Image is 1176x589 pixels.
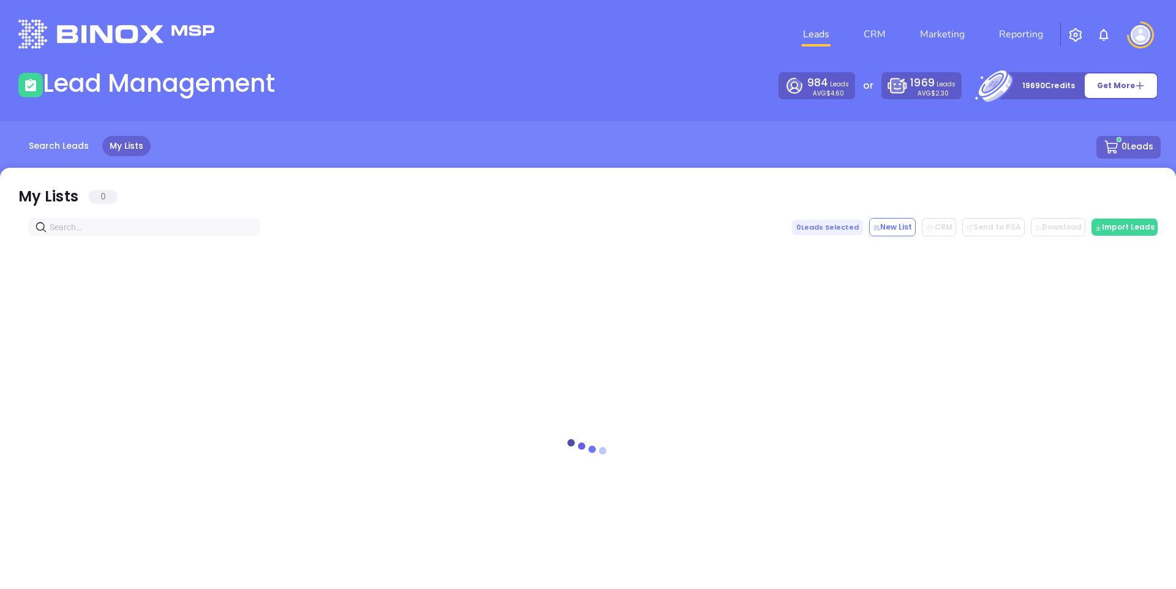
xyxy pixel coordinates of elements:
button: New List [869,218,916,236]
a: CRM [859,22,891,47]
span: 984 [807,75,828,90]
span: $4.60 [826,89,844,98]
div: My Lists [18,186,118,208]
button: Download [1031,218,1085,236]
button: CRM [922,218,956,236]
input: Search… [50,220,244,234]
p: AVG [813,91,844,96]
button: 0Leads [1096,136,1161,159]
h1: Lead Management [43,69,275,98]
p: Leads [807,75,849,91]
a: Search Leads [21,136,96,156]
span: 1969 [910,75,934,90]
button: Import Leads [1091,219,1158,236]
p: AVG [918,91,949,96]
img: logo [18,20,214,48]
p: Leads [910,75,955,91]
a: Leads [798,22,834,47]
a: Reporting [994,22,1048,47]
a: My Lists [102,136,151,156]
a: Marketing [915,22,970,47]
span: 0 [89,190,118,204]
span: $2.30 [931,89,949,98]
button: Send to PSA [962,218,1025,236]
p: 19690 Credits [1022,80,1075,92]
button: Get More [1084,73,1158,99]
p: or [863,78,873,93]
img: iconNotification [1096,28,1111,42]
span: 0 Leads Selected [792,220,863,235]
img: user [1131,25,1150,45]
img: iconSetting [1068,28,1083,42]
